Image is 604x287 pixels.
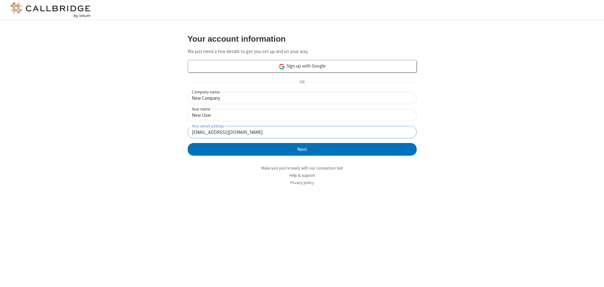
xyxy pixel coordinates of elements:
[188,60,417,73] a: Sign up with Google
[188,143,417,156] button: Next
[188,34,417,43] h3: Your account information
[261,165,343,171] a: Make sure you're ready with our connection test
[188,126,417,138] input: Your email address
[9,3,92,18] img: logo@2x.png
[188,92,417,104] input: Company name
[278,63,285,70] img: google-icon.png
[289,173,315,178] a: Help & support
[290,180,314,185] a: Privacy policy
[188,48,417,55] p: We just need a few details to get you set up and on your way.
[297,78,307,87] span: OR
[188,109,417,121] input: Your name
